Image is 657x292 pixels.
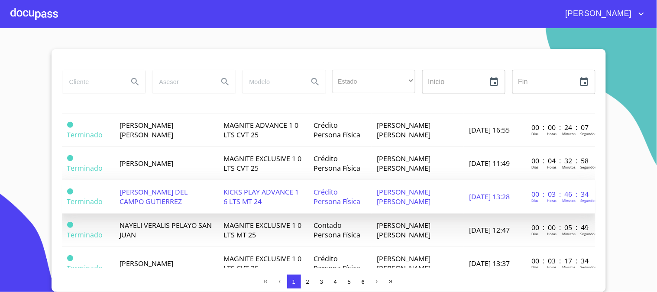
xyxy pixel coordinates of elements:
p: Dias [531,231,538,236]
span: [PERSON_NAME] [559,7,636,21]
span: Contado Persona Física [314,221,360,240]
p: 00 : 03 : 46 : 34 [531,189,590,199]
button: Search [215,71,236,92]
button: 2 [301,275,315,289]
span: Terminado [67,122,73,128]
span: Terminado [67,188,73,195]
span: [DATE] 11:49 [469,159,510,168]
span: Terminado [67,230,103,240]
span: 3 [320,279,323,285]
span: 1 [292,279,295,285]
span: [PERSON_NAME] [PERSON_NAME] [377,154,430,173]
p: Horas [547,198,557,203]
span: [PERSON_NAME] [PERSON_NAME] [377,187,430,206]
p: Segundos [580,165,596,169]
span: 6 [362,279,365,285]
p: 00 : 04 : 32 : 58 [531,156,590,165]
span: [PERSON_NAME] DEL CAMPO GUTIERREZ [120,187,188,206]
p: Dias [531,131,538,136]
span: Terminado [67,197,103,206]
span: [PERSON_NAME] [120,159,173,168]
p: Dias [531,198,538,203]
span: [DATE] 13:28 [469,192,510,201]
span: Crédito Persona Física [314,254,360,273]
span: Terminado [67,222,73,228]
span: Terminado [67,130,103,140]
input: search [152,70,211,94]
p: Horas [547,165,557,169]
span: 2 [306,279,309,285]
input: search [62,70,121,94]
span: Crédito Persona Física [314,120,360,140]
p: Minutos [562,165,576,169]
span: Terminado [67,255,73,261]
span: Terminado [67,163,103,173]
p: 00 : 03 : 17 : 34 [531,256,590,266]
button: 5 [343,275,356,289]
span: [PERSON_NAME] [PERSON_NAME] [377,254,430,273]
input: search [243,70,301,94]
span: MAGNITE EXCLUSIVE 1 0 LTS MT 25 [223,221,301,240]
span: [PERSON_NAME] [120,259,173,268]
p: Minutos [562,131,576,136]
span: [PERSON_NAME] [PERSON_NAME] [377,221,430,240]
p: Segundos [580,131,596,136]
div: ​ [332,70,415,93]
span: KICKS PLAY ADVANCE 1 6 LTS MT 24 [223,187,299,206]
span: [DATE] 16:55 [469,125,510,135]
p: Minutos [562,198,576,203]
button: 6 [356,275,370,289]
button: Search [125,71,146,92]
p: Horas [547,265,557,269]
span: 4 [334,279,337,285]
span: [DATE] 13:37 [469,259,510,268]
span: Crédito Persona Física [314,187,360,206]
p: Minutos [562,265,576,269]
button: account of current user [559,7,647,21]
p: 00 : 00 : 05 : 49 [531,223,590,232]
span: MAGNITE EXCLUSIVE 1 0 LTS CVT 25 [223,154,301,173]
p: Horas [547,231,557,236]
span: 5 [348,279,351,285]
p: Minutos [562,231,576,236]
p: Horas [547,131,557,136]
p: Dias [531,265,538,269]
span: [PERSON_NAME] [PERSON_NAME] [377,120,430,140]
span: MAGNITE ADVANCE 1 0 LTS CVT 25 [223,120,298,140]
span: MAGNITE EXCLUSIVE 1 0 LTS CVT 25 [223,254,301,273]
button: 1 [287,275,301,289]
p: Segundos [580,265,596,269]
p: 00 : 00 : 24 : 07 [531,123,590,132]
p: Segundos [580,198,596,203]
button: 4 [329,275,343,289]
button: Search [305,71,326,92]
span: Terminado [67,155,73,161]
span: Crédito Persona Física [314,154,360,173]
button: 3 [315,275,329,289]
span: NAYELI VERALIS PELAYO SAN JUAN [120,221,212,240]
span: Terminado [67,263,103,273]
p: Segundos [580,231,596,236]
span: [PERSON_NAME] [PERSON_NAME] [120,120,173,140]
p: Dias [531,165,538,169]
span: [DATE] 12:47 [469,225,510,235]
